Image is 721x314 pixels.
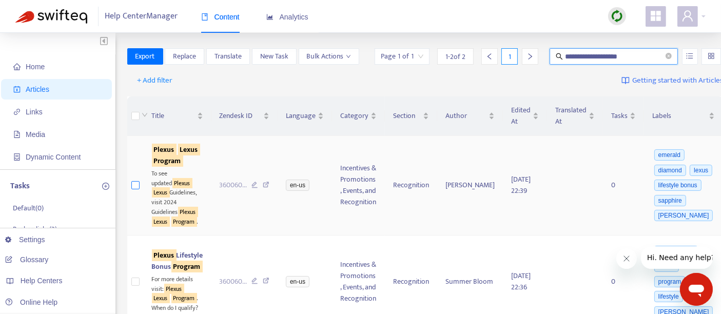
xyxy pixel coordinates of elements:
[556,53,563,60] span: search
[445,110,486,122] span: Author
[165,48,204,65] button: Replace
[654,165,686,176] span: diamond
[650,10,662,22] span: appstore
[26,130,45,139] span: Media
[654,149,685,161] span: emerald
[211,96,278,136] th: Zendesk ID
[686,52,693,60] span: unordered-list
[307,51,351,62] span: Bulk Actions
[13,108,21,115] span: link
[603,136,644,235] td: 0
[152,155,183,167] sqkw: Program
[13,63,21,70] span: home
[286,110,316,122] span: Language
[682,48,698,65] button: unordered-list
[13,224,57,234] p: Broken links ( 3 )
[15,9,87,24] img: Swifteq
[486,53,493,60] span: left
[681,10,694,22] span: user
[152,249,177,261] sqkw: Plexus
[385,96,437,136] th: Section
[13,153,21,161] span: container
[611,110,628,122] span: Tasks
[445,51,465,62] span: 1 - 2 of 2
[5,235,45,244] a: Settings
[152,293,170,303] sqkw: Lexus
[105,7,178,26] span: Help Center Manager
[144,96,211,136] th: Title
[13,86,21,93] span: account-book
[278,96,332,136] th: Language
[332,136,385,235] td: Incentives & Promotions, Events, and Recognition
[142,112,148,118] span: down
[201,13,208,21] span: book
[10,180,30,192] p: Tasks
[666,53,672,59] span: close-circle
[652,110,707,122] span: Labels
[152,187,170,198] sqkw: Lexus
[654,195,686,206] span: sapphire
[220,180,247,191] span: 360060 ...
[172,178,192,188] sqkw: Plexus
[340,110,368,122] span: Category
[135,51,155,62] span: Export
[299,48,359,65] button: Bulk Actionsdown
[152,144,177,155] sqkw: Plexus
[220,276,247,287] span: 360060 ...
[385,136,437,235] td: Recognition
[152,217,170,227] sqkw: Lexus
[690,165,712,176] span: lexus
[346,54,351,59] span: down
[603,96,644,136] th: Tasks
[215,51,242,62] span: Translate
[611,10,623,23] img: sync.dc5367851b00ba804db3.png
[437,136,503,235] td: [PERSON_NAME]
[393,110,421,122] span: Section
[26,63,45,71] span: Home
[332,96,385,136] th: Category
[511,173,531,197] span: [DATE] 22:39
[178,207,198,217] sqkw: Plexus
[260,51,288,62] span: New Task
[206,48,250,65] button: Translate
[616,248,637,269] iframe: Close message
[26,85,49,93] span: Articles
[654,210,713,221] span: [PERSON_NAME]
[621,76,630,85] img: image-link
[266,13,308,21] span: Analytics
[6,7,74,15] span: Hi. Need any help?
[511,105,531,127] span: Edited At
[13,203,44,213] p: Default ( 0 )
[127,48,163,65] button: Export
[654,276,686,287] span: program
[26,153,81,161] span: Dynamic Content
[503,96,547,136] th: Edited At
[13,131,21,138] span: file-image
[21,277,63,285] span: Help Centers
[286,276,309,287] span: en-us
[152,110,195,122] span: Title
[654,291,683,302] span: lifestyle
[201,13,240,21] span: Content
[5,298,57,306] a: Online Help
[102,183,109,190] span: plus-circle
[130,72,181,89] button: + Add filter
[527,53,534,60] span: right
[171,293,197,303] sqkw: Program
[501,48,518,65] div: 1
[641,246,713,269] iframe: Message from company
[252,48,297,65] button: New Task
[666,52,672,62] span: close-circle
[220,110,262,122] span: Zendesk ID
[654,180,701,191] span: lifestyle bonus
[26,108,43,116] span: Links
[5,256,48,264] a: Glossary
[654,246,698,257] span: commissions
[547,96,603,136] th: Translated At
[171,261,203,272] sqkw: Program
[152,167,203,227] div: To see updated Guidelines, visit 2024 Guidelines .
[511,270,531,293] span: [DATE] 22:36
[152,249,203,272] span: Lifestyle Bonus
[555,105,587,127] span: Translated At
[437,96,503,136] th: Author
